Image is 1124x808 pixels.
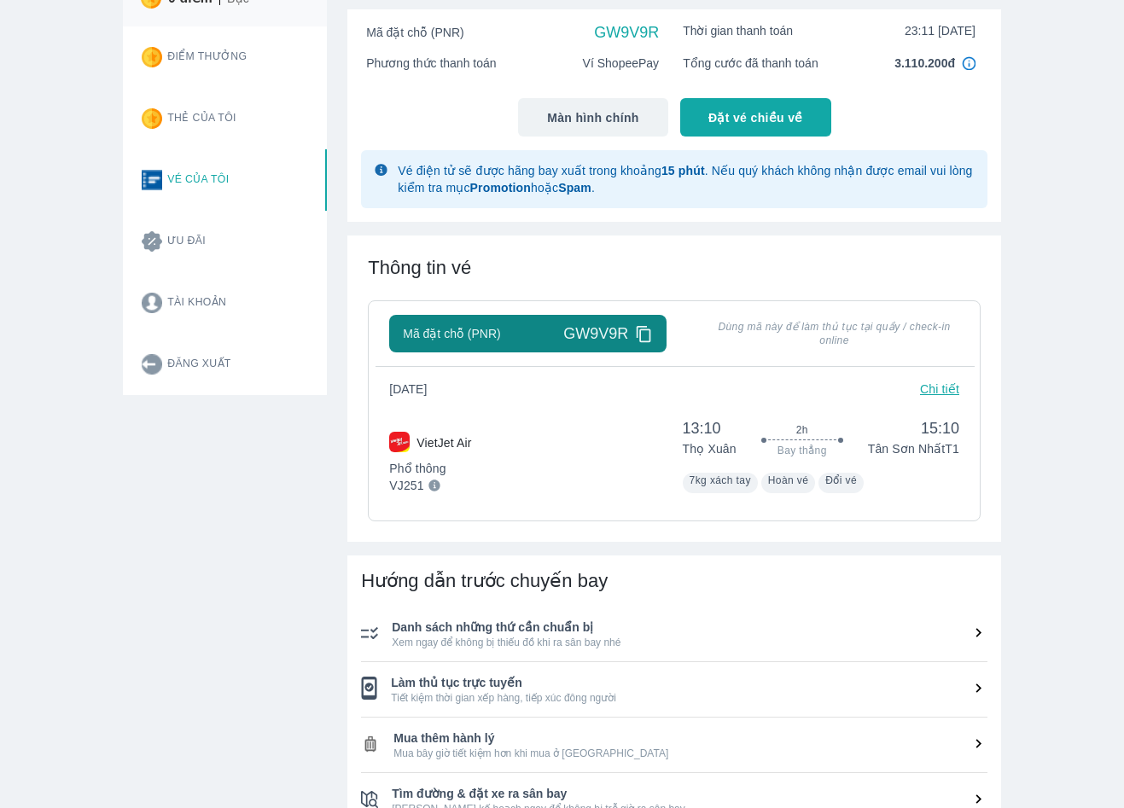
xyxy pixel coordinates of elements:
span: Thời gian thanh toán [683,22,793,39]
img: ic_checklist [361,735,380,753]
span: Xem ngay để không bị thiếu đồ khi ra sân bay nhé [392,636,987,649]
div: Card thong tin user [123,26,327,395]
button: Đặt vé chiều về [680,98,830,137]
span: Ví ShopeePay [583,55,660,72]
span: GW9V9R [563,323,628,344]
span: Phương thức thanh toán [366,55,496,72]
p: Chi tiết [920,381,959,398]
button: Đăng xuất [128,334,327,395]
span: 23:11 [DATE] [905,22,975,39]
p: VJ251 [389,477,423,494]
img: star [142,108,162,129]
p: Thọ Xuân [683,440,737,457]
span: Hoàn vé [768,474,809,486]
span: Danh sách những thứ cần chuẩn bị [392,619,987,636]
span: Đổi vé [825,474,857,486]
span: 15:10 [868,418,959,439]
span: Mua bây giờ tiết kiệm hơn khi mua ở [GEOGRAPHIC_DATA] [393,747,987,760]
strong: Spam [558,181,591,195]
span: Thông tin vé [368,257,471,278]
p: Phổ thông [389,460,471,477]
img: account [142,293,162,313]
span: 13:10 [683,418,737,439]
span: Tiết kiệm thời gian xếp hàng, tiếp xúc đông người [391,691,987,705]
span: 3.110.200đ [894,55,955,72]
span: [DATE] [389,381,440,398]
button: Vé của tôi [128,149,327,211]
span: Làm thủ tục trực tuyến [391,674,987,691]
img: ic_checklist [361,791,378,808]
strong: 15 phút [661,164,705,177]
img: ic_checklist [361,677,377,700]
img: ic_checklist [361,626,378,640]
button: Ưu đãi [128,211,327,272]
span: Đặt vé chiều về [708,109,803,126]
img: ticket [142,170,162,190]
span: 2h [796,423,808,437]
button: Điểm thưởng [128,26,327,88]
span: Tìm đường & đặt xe ra sân bay [392,785,987,802]
span: Dùng mã này để làm thủ tục tại quầy / check-in online [709,320,959,347]
img: glyph [375,164,387,176]
img: promotion [142,231,162,252]
span: Bay thẳng [777,444,827,457]
span: Mã đặt chỗ (PNR) [403,325,500,342]
span: Màn hình chính [547,109,639,126]
span: 7kg xách tay [690,474,751,486]
img: star [142,47,162,67]
button: Thẻ của tôi [128,88,327,149]
span: Tổng cước đã thanh toán [683,55,818,72]
span: Vé điện tử sẽ được hãng bay xuất trong khoảng . Nếu quý khách không nhận được email vui lòng kiểm... [398,164,972,195]
img: logout [142,354,162,375]
button: Tài khoản [128,272,327,334]
img: in4 [962,56,975,70]
span: Mua thêm hành lý [393,730,987,747]
strong: Promotion [470,181,531,195]
span: Mã đặt chỗ (PNR) [366,24,463,41]
p: VietJet Air [416,434,471,451]
span: GW9V9R [594,22,659,43]
button: Màn hình chính [518,98,668,137]
p: Tân Sơn Nhất T1 [868,440,959,457]
span: Hướng dẫn trước chuyến bay [361,570,608,591]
